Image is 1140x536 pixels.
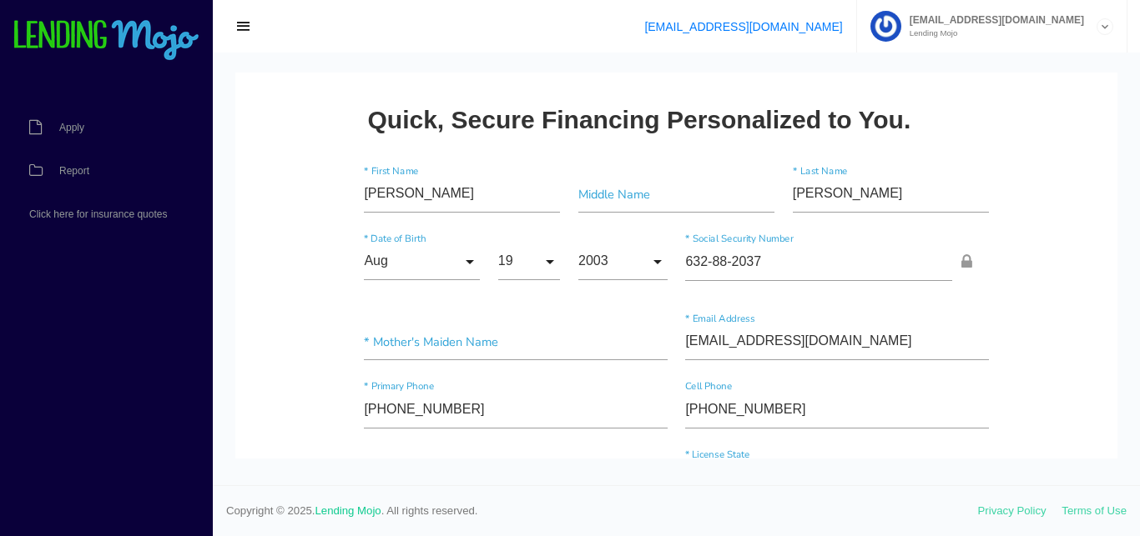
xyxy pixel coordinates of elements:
span: Copyright © 2025. . All rights reserved. [226,503,978,519]
span: Apply [59,123,84,133]
img: logo-small.png [13,20,200,62]
a: Terms of Use [1062,504,1127,517]
span: Report [59,166,89,176]
a: Privacy Policy [978,504,1047,517]
span: [EMAIL_ADDRESS][DOMAIN_NAME] [901,15,1084,25]
h2: Quick, Secure Financing Personalized to You. [133,33,676,61]
img: Profile image [870,11,901,42]
span: Click here for insurance quotes [29,209,167,219]
a: Lending Mojo [315,504,381,517]
small: Lending Mojo [901,29,1084,38]
a: [EMAIL_ADDRESS][DOMAIN_NAME] [644,20,842,33]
